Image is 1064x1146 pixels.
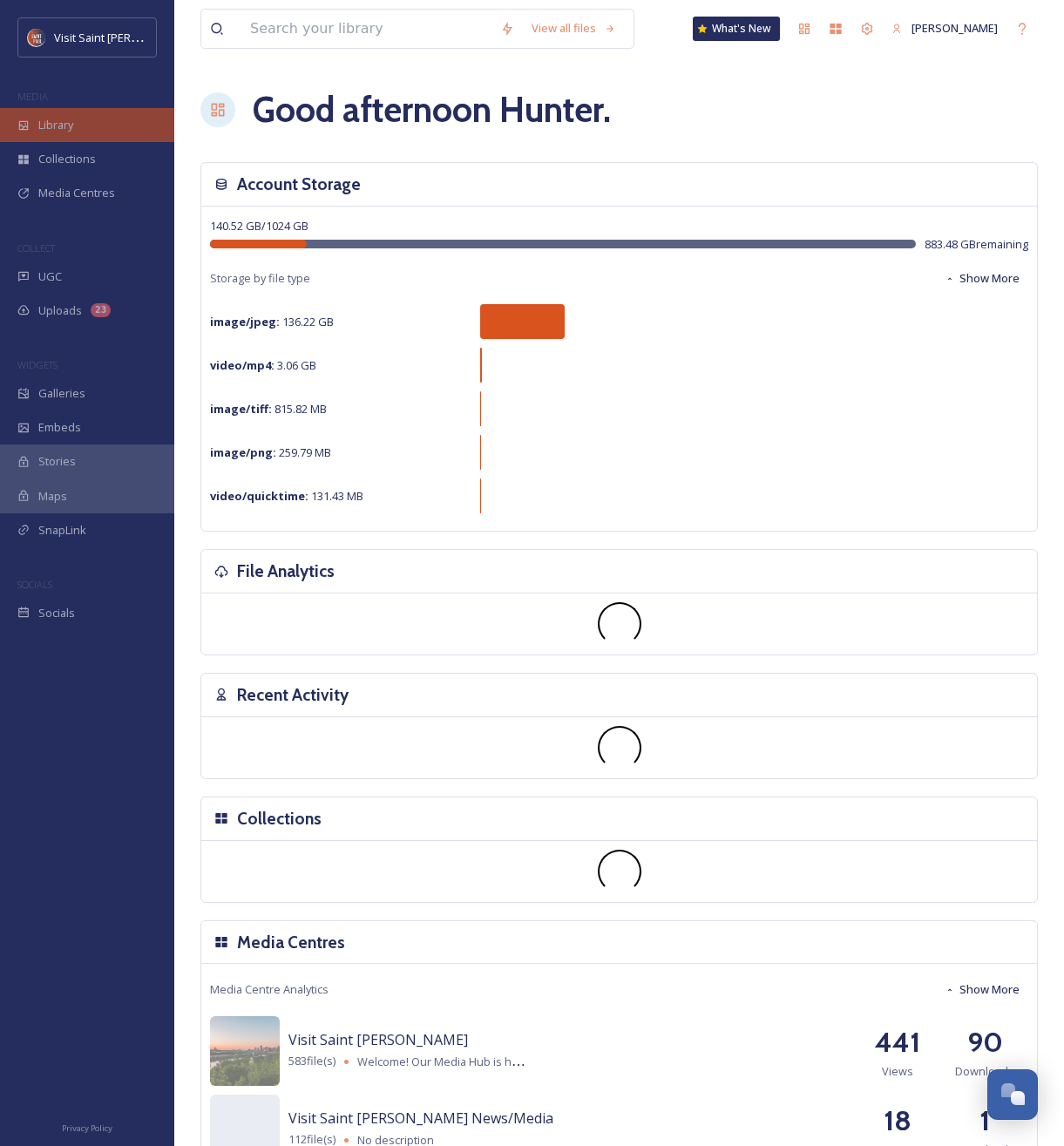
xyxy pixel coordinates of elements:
[288,1053,335,1069] span: 583 file(s)
[936,261,1028,295] button: Show More
[91,303,111,317] div: 23
[17,241,55,254] span: COLLECT
[237,930,345,955] h3: Media Centres
[875,1021,920,1063] h2: 441
[17,358,58,371] span: WIDGETS
[693,17,780,41] a: What's New
[925,236,1028,253] span: 883.48 GB remaining
[17,578,52,591] span: SOCIALS
[38,419,81,436] span: Embeds
[210,218,308,234] span: 140.52 GB / 1024 GB
[210,270,310,287] span: Storage by file type
[210,488,308,504] strong: video/quicktime :
[54,29,193,45] span: Visit Saint [PERSON_NAME]
[38,385,85,402] span: Galleries
[210,314,280,329] strong: image/jpeg :
[38,185,115,201] span: Media Centres
[210,488,363,504] span: 131.43 MB
[884,1100,912,1142] h2: 18
[38,151,96,167] span: Collections
[237,806,322,831] h3: Collections
[237,682,349,708] h3: Recent Activity
[253,84,611,136] h1: Good afternoon Hunter .
[523,11,625,45] a: View all files
[936,973,1028,1007] button: Show More
[967,1021,1003,1063] h2: 90
[912,20,998,36] span: [PERSON_NAME]
[987,1069,1038,1120] button: Open Chat
[210,401,327,417] span: 815.82 MB
[237,172,361,197] h3: Account Storage
[210,401,272,417] strong: image/tiff :
[17,90,48,103] span: MEDIA
[38,117,73,133] span: Library
[210,444,331,460] span: 259.79 MB
[288,1109,553,1128] span: Visit Saint [PERSON_NAME] News/Media
[38,522,86,539] span: SnapLink
[62,1122,112,1134] span: Privacy Policy
[38,605,75,621] span: Socials
[883,11,1006,45] a: [PERSON_NAME]
[237,559,335,584] h3: File Analytics
[210,981,329,998] span: Media Centre Analytics
[210,314,334,329] span: 136.22 GB
[979,1100,990,1142] h2: 1
[38,268,62,285] span: UGC
[210,357,316,373] span: 3.06 GB
[955,1063,1014,1080] span: Downloads
[38,453,76,470] span: Stories
[882,1063,913,1080] span: Views
[210,1016,280,1086] img: f82f1595-19e7-4fae-9d4b-baac663238e6.jpg
[210,444,276,460] strong: image/png :
[288,1030,468,1049] span: Visit Saint [PERSON_NAME]
[62,1116,112,1137] a: Privacy Policy
[210,357,274,373] strong: video/mp4 :
[38,488,67,505] span: Maps
[241,10,491,48] input: Search your library
[28,29,45,46] img: Visit%20Saint%20Paul%20Updated%20Profile%20Image.jpg
[38,302,82,319] span: Uploads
